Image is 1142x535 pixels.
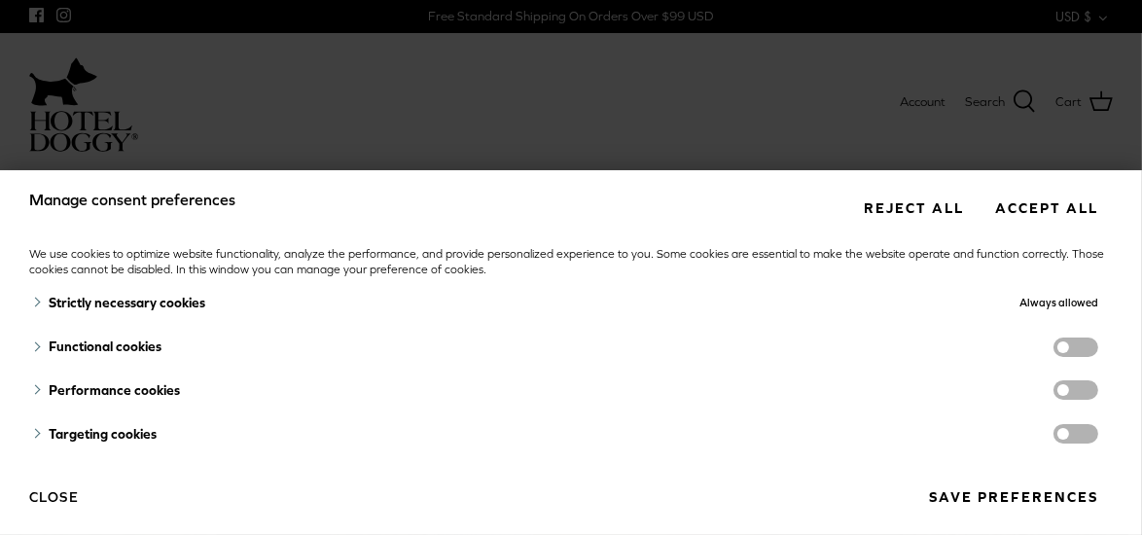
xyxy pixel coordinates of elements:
[29,325,777,369] div: Functional cookies
[777,281,1098,326] div: Always allowed
[1053,380,1098,400] label: performance cookies
[849,190,978,226] button: Reject all
[981,190,1113,226] button: Accept all
[29,281,777,326] div: Strictly necessary cookies
[29,191,235,208] span: Manage consent preferences
[1053,424,1098,444] label: targeting cookies
[29,246,1113,278] div: We use cookies to optimize website functionality, analyze the performance, and provide personaliz...
[29,369,777,412] div: Performance cookies
[915,480,1113,516] button: Save preferences
[29,412,777,456] div: Targeting cookies
[1019,297,1098,308] span: Always allowed
[29,481,79,514] button: Close
[1053,338,1098,357] label: functionality cookies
